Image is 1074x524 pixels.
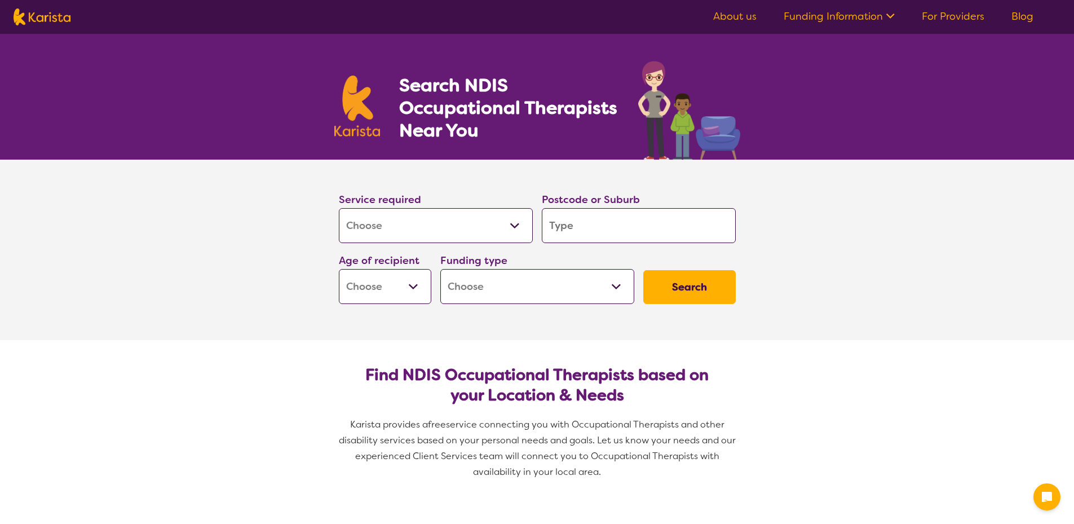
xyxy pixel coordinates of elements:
[643,270,736,304] button: Search
[428,419,446,430] span: free
[348,365,727,406] h2: Find NDIS Occupational Therapists based on your Location & Needs
[339,254,419,267] label: Age of recipient
[334,76,381,136] img: Karista logo
[339,193,421,206] label: Service required
[784,10,895,23] a: Funding Information
[399,74,618,142] h1: Search NDIS Occupational Therapists Near You
[638,61,740,160] img: occupational-therapy
[542,193,640,206] label: Postcode or Suburb
[1011,10,1033,23] a: Blog
[14,8,70,25] img: Karista logo
[542,208,736,243] input: Type
[922,10,984,23] a: For Providers
[339,419,738,478] span: service connecting you with Occupational Therapists and other disability services based on your p...
[440,254,507,267] label: Funding type
[350,419,428,430] span: Karista provides a
[713,10,757,23] a: About us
